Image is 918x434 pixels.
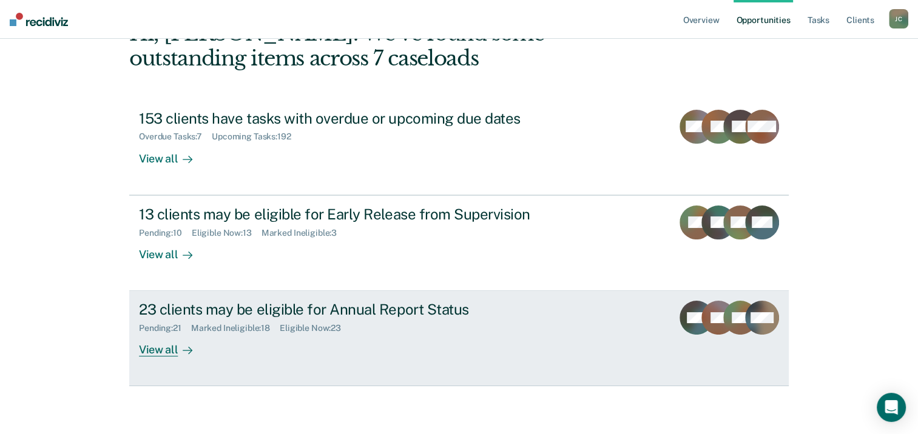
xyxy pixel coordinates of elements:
div: Upcoming Tasks : 192 [212,132,301,142]
div: Eligible Now : 23 [280,323,351,333]
div: Open Intercom Messenger [877,393,906,422]
div: View all [139,142,207,165]
div: 23 clients may be eligible for Annual Report Status [139,301,565,318]
div: Marked Ineligible : 3 [262,228,346,238]
a: 153 clients have tasks with overdue or upcoming due datesOverdue Tasks:7Upcoming Tasks:192View all [129,100,789,195]
div: Eligible Now : 13 [192,228,262,238]
a: 23 clients may be eligible for Annual Report StatusPending:21Marked Ineligible:18Eligible Now:23V... [129,291,789,386]
div: Pending : 10 [139,228,192,238]
div: Hi, [PERSON_NAME]. We’ve found some outstanding items across 7 caseloads [129,21,656,71]
div: View all [139,238,207,261]
div: J C [889,9,908,28]
div: 153 clients have tasks with overdue or upcoming due dates [139,110,565,127]
button: JC [889,9,908,28]
div: Pending : 21 [139,323,191,333]
div: Marked Ineligible : 18 [191,323,280,333]
div: Overdue Tasks : 7 [139,132,212,142]
img: Recidiviz [10,13,68,26]
div: 13 clients may be eligible for Early Release from Supervision [139,205,565,223]
div: View all [139,333,207,357]
a: 13 clients may be eligible for Early Release from SupervisionPending:10Eligible Now:13Marked Inel... [129,195,789,291]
